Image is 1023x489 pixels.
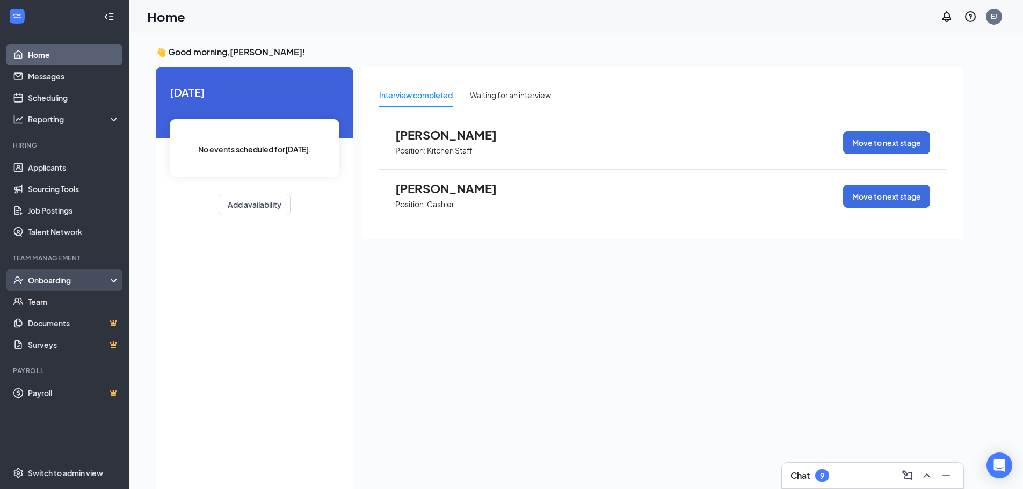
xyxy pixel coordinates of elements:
[986,452,1012,478] div: Open Intercom Messenger
[395,199,426,209] p: Position:
[28,291,120,312] a: Team
[28,65,120,87] a: Messages
[938,467,955,484] button: Minimize
[28,44,120,65] a: Home
[395,181,513,195] span: [PERSON_NAME]
[940,469,953,482] svg: Minimize
[920,469,933,482] svg: ChevronUp
[198,143,311,155] span: No events scheduled for [DATE] .
[104,11,114,22] svg: Collapse
[28,382,120,404] a: PayrollCrown
[940,10,953,23] svg: Notifications
[899,467,916,484] button: ComposeMessage
[13,114,24,125] svg: Analysis
[820,471,824,480] div: 9
[427,145,473,156] p: Kitchen Staff
[28,275,111,286] div: Onboarding
[13,275,24,286] svg: UserCheck
[156,46,963,58] h3: 👋 Good morning, [PERSON_NAME] !
[395,145,426,156] p: Position:
[28,468,103,478] div: Switch to admin view
[219,194,291,215] button: Add availability
[13,253,118,262] div: Team Management
[13,141,118,150] div: Hiring
[918,467,935,484] button: ChevronUp
[28,178,120,200] a: Sourcing Tools
[28,221,120,243] a: Talent Network
[379,89,453,101] div: Interview completed
[28,114,120,125] div: Reporting
[12,11,23,21] svg: WorkstreamLogo
[991,12,997,21] div: EJ
[13,366,118,375] div: Payroll
[28,334,120,355] a: SurveysCrown
[28,200,120,221] a: Job Postings
[395,128,513,142] span: [PERSON_NAME]
[843,185,930,208] button: Move to next stage
[13,468,24,478] svg: Settings
[470,89,551,101] div: Waiting for an interview
[427,199,454,209] p: Cashier
[843,131,930,154] button: Move to next stage
[964,10,977,23] svg: QuestionInfo
[28,157,120,178] a: Applicants
[147,8,185,26] h1: Home
[28,312,120,334] a: DocumentsCrown
[901,469,914,482] svg: ComposeMessage
[170,84,339,100] span: [DATE]
[28,87,120,108] a: Scheduling
[790,470,810,481] h3: Chat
